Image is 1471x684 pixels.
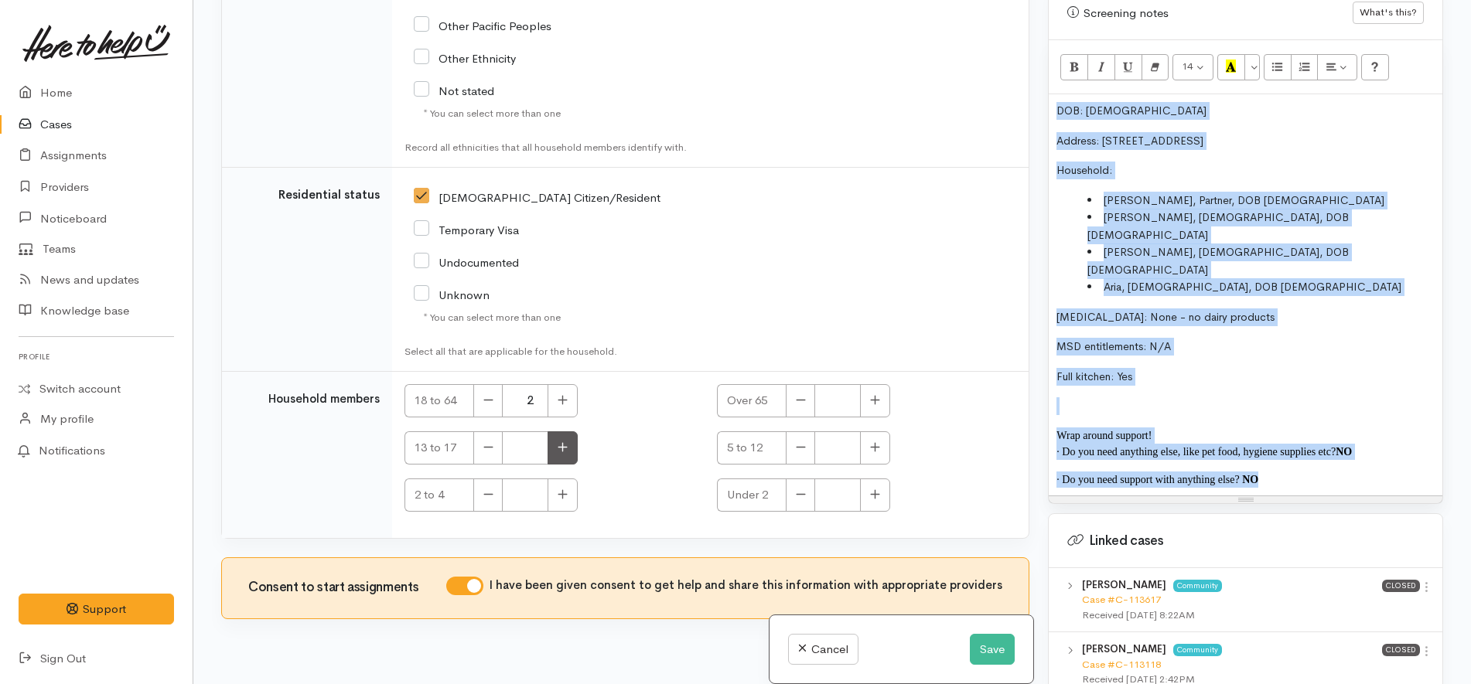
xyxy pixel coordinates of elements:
[404,344,808,359] small: Select all that are applicable for the household.
[404,140,1010,155] small: Record all ethnicities that all household members identify with.
[502,431,548,465] input: 13 to 17
[1172,54,1213,80] button: Font Size
[423,106,561,121] small: * You can select more than one
[1104,193,1384,207] span: [PERSON_NAME], Partner, DOB [DEMOGRAPHIC_DATA]
[1082,642,1166,655] b: [PERSON_NAME]
[1056,339,1171,353] span: MSD entitlements: N/A
[1067,533,1424,549] h3: Linked cases
[414,53,516,64] label: Other Ethnicity
[814,384,861,417] input: Over 65
[1242,474,1258,485] span: NO
[1056,474,1239,485] span: · Do you need support with anything else?
[1082,578,1166,591] b: [PERSON_NAME]
[1056,134,1203,148] span: Address: [STREET_ADDRESS]
[1056,310,1275,324] span: [MEDICAL_DATA]: None - no dairy products
[404,384,474,417] span: 18 to 64
[1082,593,1161,606] a: Case #C-113617
[1056,446,1336,458] span: · Do you need anything else, like pet food, hygiene supplies etc?
[414,257,519,268] label: Undocumented
[414,289,490,301] label: Unknown
[1087,245,1349,277] span: [PERSON_NAME], [DEMOGRAPHIC_DATA], DOB [DEMOGRAPHIC_DATA]
[1067,5,1353,22] div: Screening notes
[970,634,1015,665] button: Save
[1049,496,1442,503] div: Resize
[1361,54,1389,80] button: Help
[717,478,787,512] span: Under 2
[1173,580,1222,592] span: Community
[502,384,548,417] input: 18 to 64
[1114,54,1142,80] button: Underline (CTRL+U)
[1291,54,1319,80] button: Ordered list (CTRL+SHIFT+NUM8)
[1056,369,1132,383] span: Full kitchen: Yes
[414,20,551,32] label: Other Pacific Peoples
[1082,658,1161,671] a: Case #C-113118
[1244,54,1260,80] button: More Color
[268,390,380,408] label: Household members
[1060,54,1088,80] button: Bold (CTRL+B)
[814,478,861,512] input: Under 2
[1317,54,1357,80] button: Paragraph
[1082,607,1382,623] div: Received [DATE] 8:22AM
[490,577,1002,594] label: I have been given consent to get help and share this information with appropriate providers
[404,431,474,465] span: 13 to 17
[1104,280,1401,294] span: Aria, [DEMOGRAPHIC_DATA], DOB [DEMOGRAPHIC_DATA]
[248,580,446,595] h3: Consent to start assignments
[19,346,174,367] h6: Profile
[502,478,548,512] input: 2 to 4
[404,478,474,512] span: 2 to 4
[423,310,561,325] small: * You can select more than one
[1264,54,1292,80] button: Unordered list (CTRL+SHIFT+NUM7)
[414,224,519,236] label: Temporary Visa
[814,431,861,465] input: 5 to 12
[1217,54,1245,80] button: Recent Color
[1056,104,1206,117] span: DOB: [DEMOGRAPHIC_DATA]
[1173,644,1222,656] span: Community
[1382,644,1420,656] span: Closed
[414,192,660,203] label: [DEMOGRAPHIC_DATA] Citizen/Resident
[1382,580,1420,592] span: Closed
[1056,163,1112,177] span: Household:
[717,384,787,417] span: Over 65
[1142,54,1169,80] button: Remove Font Style (CTRL+\)
[1087,54,1115,80] button: Italic (CTRL+I)
[19,594,174,625] button: Support
[1353,2,1424,24] button: What's this?
[1087,210,1349,242] span: [PERSON_NAME], [DEMOGRAPHIC_DATA], DOB [DEMOGRAPHIC_DATA]
[278,186,380,204] label: Residential status
[414,85,494,97] label: Not stated
[1336,446,1352,458] span: NO
[1182,60,1193,73] span: 14
[1056,430,1152,441] span: Wrap around support!
[788,634,858,665] a: Cancel
[717,431,787,465] span: 5 to 12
